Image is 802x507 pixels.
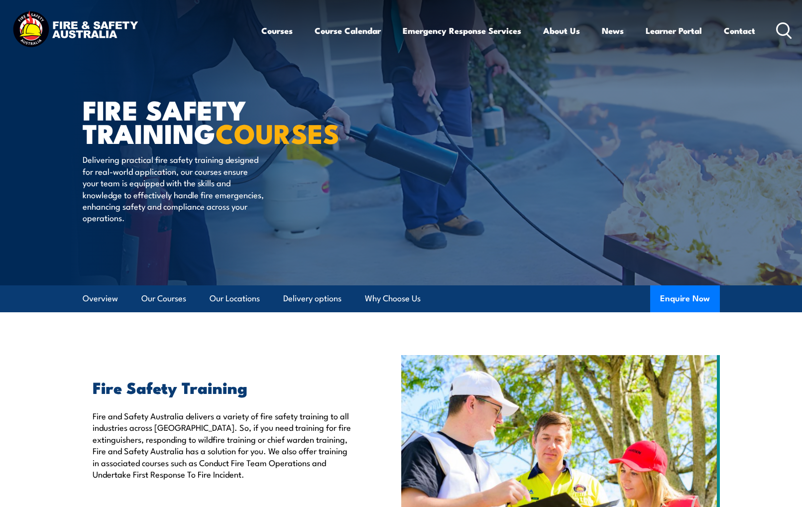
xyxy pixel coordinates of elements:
h1: FIRE SAFETY TRAINING [83,98,329,144]
a: Contact [724,17,755,44]
h2: Fire Safety Training [93,380,355,394]
a: Our Locations [210,285,260,312]
strong: COURSES [216,112,340,153]
a: Delivery options [283,285,342,312]
a: Course Calendar [315,17,381,44]
a: Courses [261,17,293,44]
a: Our Courses [141,285,186,312]
a: Emergency Response Services [403,17,521,44]
a: Why Choose Us [365,285,421,312]
p: Fire and Safety Australia delivers a variety of fire safety training to all industries across [GE... [93,410,355,480]
a: Overview [83,285,118,312]
a: Learner Portal [646,17,702,44]
a: News [602,17,624,44]
button: Enquire Now [650,285,720,312]
a: About Us [543,17,580,44]
p: Delivering practical fire safety training designed for real-world application, our courses ensure... [83,153,264,223]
